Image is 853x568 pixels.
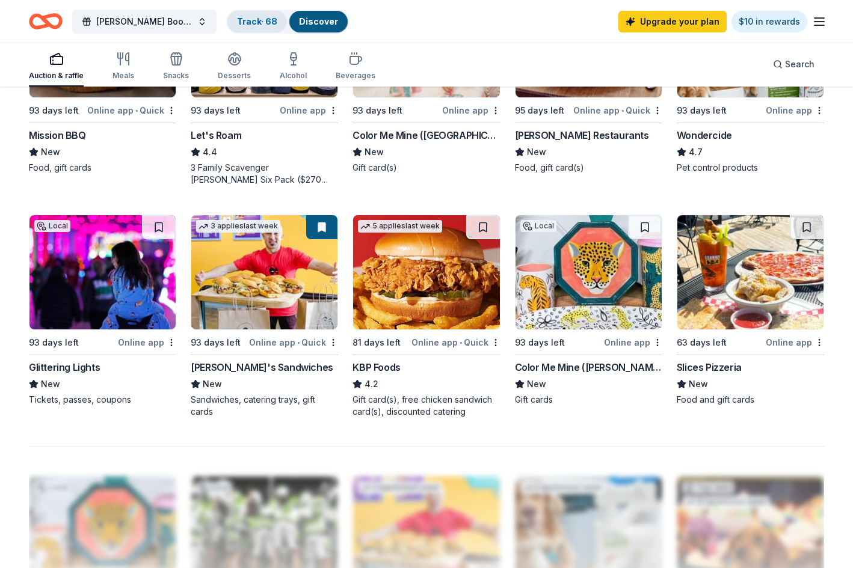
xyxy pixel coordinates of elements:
span: New [527,145,546,159]
div: 95 days left [515,103,564,118]
div: Online app [118,335,176,350]
div: 93 days left [29,335,79,350]
div: Online app [604,335,662,350]
div: 3 applies last week [196,220,280,233]
div: Sandwiches, catering trays, gift cards [191,394,338,418]
div: Beverages [336,71,375,81]
span: New [689,377,708,391]
div: Glittering Lights [29,360,100,374]
button: Snacks [163,47,189,87]
button: Meals [112,47,134,87]
div: 93 days left [191,103,241,118]
a: Discover [299,16,338,26]
div: Online app [442,103,500,118]
span: New [41,145,60,159]
div: Local [34,220,70,232]
a: Image for Ike's Sandwiches3 applieslast week93 days leftOnline app•Quick[PERSON_NAME]'s Sandwiche... [191,215,338,418]
div: [PERSON_NAME] Restaurants [515,128,649,142]
a: Home [29,7,63,35]
img: Image for Slices Pizzeria [677,215,824,329]
div: Online app Quick [249,335,338,350]
div: Food, gift cards [29,162,176,174]
span: 4.2 [365,377,378,391]
div: Gift card(s) [353,162,500,174]
div: Online app Quick [573,103,662,118]
div: Gift cards [515,394,662,406]
div: KBP Foods [353,360,400,374]
a: Image for Slices Pizzeria63 days leftOnline appSlices PizzeriaNewFood and gift cards [677,215,824,406]
div: Wondercide [677,128,732,142]
button: [PERSON_NAME] Booster Club Fundraiser [72,10,217,34]
button: Beverages [336,47,375,87]
span: • [135,106,138,115]
div: Color Me Mine ([GEOGRAPHIC_DATA]) [353,128,500,142]
div: 93 days left [677,103,727,118]
div: Gift card(s), free chicken sandwich card(s), discounted catering [353,394,500,418]
span: New [203,377,222,391]
span: 4.7 [689,145,703,159]
a: Image for Color Me Mine (Henderson)Local93 days leftOnline appColor Me Mine ([PERSON_NAME])NewGif... [515,215,662,406]
div: Food and gift cards [677,394,824,406]
span: [PERSON_NAME] Booster Club Fundraiser [96,14,192,29]
div: Food, gift card(s) [515,162,662,174]
button: Track· 68Discover [226,10,349,34]
div: Local [520,220,556,232]
div: Online app Quick [87,103,176,118]
div: Let's Roam [191,128,241,142]
div: 93 days left [191,335,241,350]
span: • [621,106,624,115]
div: 63 days left [677,335,727,350]
div: Online app [280,103,338,118]
div: Online app [766,335,824,350]
div: Snacks [163,71,189,81]
div: Online app [766,103,824,118]
div: Meals [112,71,134,81]
div: Auction & raffle [29,71,84,81]
span: New [527,377,546,391]
div: 93 days left [29,103,79,118]
div: Alcohol [280,71,307,81]
div: 93 days left [515,335,565,350]
div: [PERSON_NAME]'s Sandwiches [191,360,333,374]
div: Color Me Mine ([PERSON_NAME]) [515,360,662,374]
a: $10 in rewards [731,11,807,32]
div: 81 days left [353,335,401,350]
div: Slices Pizzeria [677,360,742,374]
div: 5 applies last week [358,220,442,233]
div: Tickets, passes, coupons [29,394,176,406]
img: Image for Glittering Lights [29,215,176,329]
span: 4.4 [203,145,217,159]
div: 3 Family Scavenger [PERSON_NAME] Six Pack ($270 Value), 2 Date Night Scavenger [PERSON_NAME] Two ... [191,162,338,186]
span: New [41,377,60,391]
div: 93 days left [353,103,402,118]
span: • [297,338,300,347]
div: Desserts [218,71,251,81]
span: New [365,145,384,159]
a: Upgrade your plan [618,11,727,32]
img: Image for Ike's Sandwiches [191,215,337,329]
img: Image for Color Me Mine (Henderson) [516,215,662,329]
a: Image for KBP Foods5 applieslast week81 days leftOnline app•QuickKBP Foods4.2Gift card(s), free c... [353,215,500,418]
span: • [460,338,462,347]
button: Desserts [218,47,251,87]
a: Image for Glittering LightsLocal93 days leftOnline appGlittering LightsNewTickets, passes, coupons [29,215,176,406]
button: Search [763,52,824,76]
button: Auction & raffle [29,47,84,87]
span: Search [785,57,815,72]
a: Track· 68 [237,16,277,26]
div: Online app Quick [411,335,500,350]
img: Image for KBP Foods [353,215,499,329]
div: Pet control products [677,162,824,174]
button: Alcohol [280,47,307,87]
div: Mission BBQ [29,128,86,142]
